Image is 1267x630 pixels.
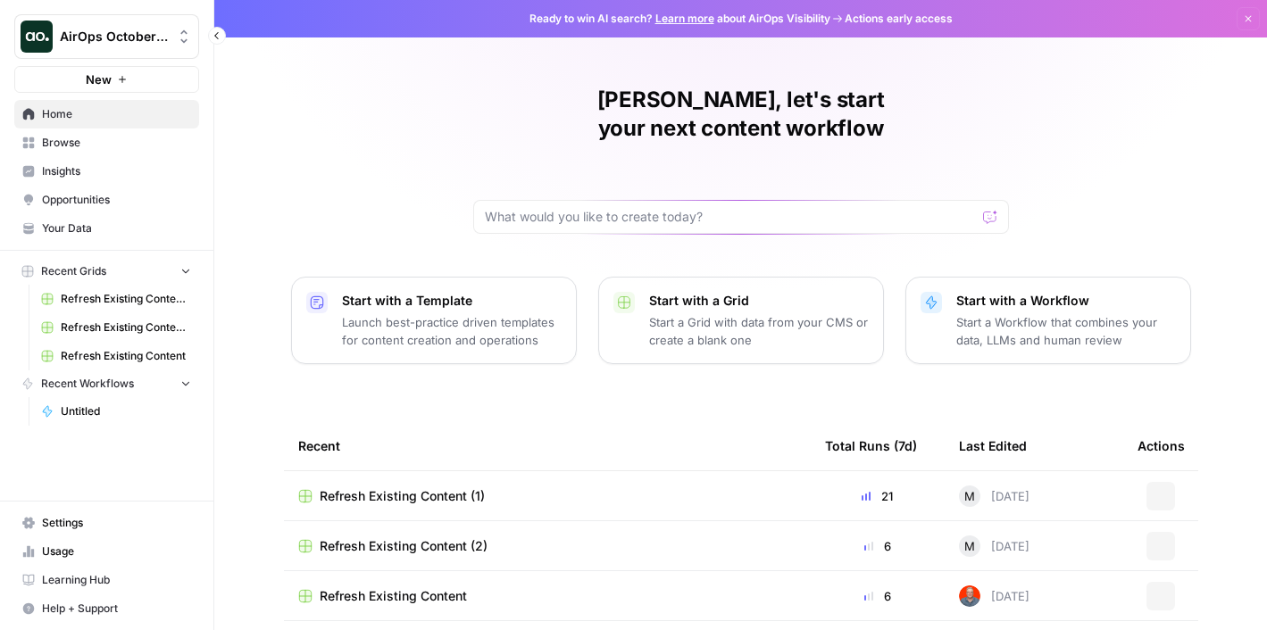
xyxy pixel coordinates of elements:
[21,21,53,53] img: AirOps October Cohort Logo
[964,537,975,555] span: M
[14,537,199,566] a: Usage
[291,277,577,364] button: Start with a TemplateLaunch best-practice driven templates for content creation and operations
[956,313,1176,349] p: Start a Workflow that combines your data, LLMs and human review
[14,100,199,128] a: Home
[33,285,199,313] a: Refresh Existing Content (1)
[42,515,191,531] span: Settings
[41,376,134,392] span: Recent Workflows
[61,403,191,419] span: Untitled
[14,370,199,397] button: Recent Workflows
[320,537,488,555] span: Refresh Existing Content (2)
[86,70,112,88] span: New
[825,421,917,470] div: Total Runs (7d)
[14,566,199,594] a: Learning Hub
[298,537,796,555] a: Refresh Existing Content (2)
[14,594,199,623] button: Help + Support
[825,587,930,605] div: 6
[964,487,975,505] span: M
[42,192,191,208] span: Opportunities
[959,585,1029,607] div: [DATE]
[14,128,199,157] a: Browse
[42,135,191,151] span: Browse
[649,292,869,310] p: Start with a Grid
[320,587,467,605] span: Refresh Existing Content
[649,313,869,349] p: Start a Grid with data from your CMS or create a blank one
[14,66,199,93] button: New
[655,12,714,25] a: Learn more
[320,487,485,505] span: Refresh Existing Content (1)
[905,277,1191,364] button: Start with a WorkflowStart a Workflow that combines your data, LLMs and human review
[529,11,830,27] span: Ready to win AI search? about AirOps Visibility
[845,11,953,27] span: Actions early access
[473,86,1009,143] h1: [PERSON_NAME], let's start your next content workflow
[342,313,562,349] p: Launch best-practice driven templates for content creation and operations
[298,487,796,505] a: Refresh Existing Content (1)
[825,487,930,505] div: 21
[959,585,980,607] img: 698zlg3kfdwlkwrbrsgpwna4smrc
[33,313,199,342] a: Refresh Existing Content (2)
[959,485,1029,507] div: [DATE]
[60,28,168,46] span: AirOps October Cohort
[42,601,191,617] span: Help + Support
[61,291,191,307] span: Refresh Existing Content (1)
[14,186,199,214] a: Opportunities
[598,277,884,364] button: Start with a GridStart a Grid with data from your CMS or create a blank one
[14,157,199,186] a: Insights
[14,509,199,537] a: Settings
[33,397,199,426] a: Untitled
[959,535,1029,557] div: [DATE]
[298,421,796,470] div: Recent
[33,342,199,370] a: Refresh Existing Content
[1138,421,1185,470] div: Actions
[342,292,562,310] p: Start with a Template
[298,587,796,605] a: Refresh Existing Content
[14,214,199,243] a: Your Data
[42,572,191,588] span: Learning Hub
[959,421,1027,470] div: Last Edited
[42,106,191,122] span: Home
[41,263,106,279] span: Recent Grids
[42,543,191,560] span: Usage
[42,163,191,179] span: Insights
[14,14,199,59] button: Workspace: AirOps October Cohort
[61,348,191,364] span: Refresh Existing Content
[956,292,1176,310] p: Start with a Workflow
[825,537,930,555] div: 6
[485,208,976,226] input: What would you like to create today?
[42,220,191,236] span: Your Data
[61,319,191,336] span: Refresh Existing Content (2)
[14,258,199,285] button: Recent Grids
